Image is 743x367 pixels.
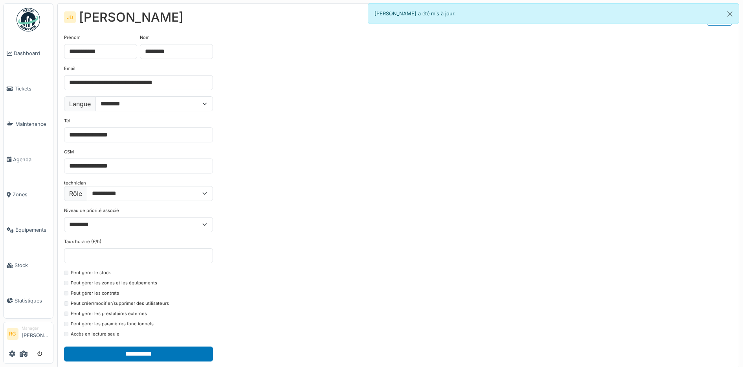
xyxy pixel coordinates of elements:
label: Nom [140,34,150,41]
label: Peut gérer les zones et les équipements [71,280,157,286]
span: Zones [13,191,50,198]
label: Email [64,65,75,72]
span: Maintenance [15,120,50,128]
a: Maintenance [4,107,53,142]
a: Agenda [4,142,53,177]
a: Équipements [4,212,53,248]
label: Peut gérer les prestataires externes [71,310,147,317]
form: technician [64,34,213,361]
label: Accès en lecture seule [71,331,119,337]
label: Tél. [64,118,72,124]
label: Taux horaire (€/h) [64,238,101,245]
label: Peut créer/modifier/supprimer des utilisateurs [71,300,169,307]
a: Stock [4,248,53,283]
button: Close [721,4,739,24]
span: Dashboard [14,50,50,57]
label: GSM [64,149,74,155]
span: Statistiques [15,297,50,304]
label: Langue [64,96,96,111]
img: Badge_color-CXgf-gQk.svg [17,8,40,31]
div: [PERSON_NAME] a été mis à jour. [368,3,739,24]
a: Statistiques [4,283,53,318]
span: Équipements [15,226,50,234]
span: Tickets [15,85,50,92]
label: Niveau de priorité associé [64,207,119,214]
a: RG Manager[PERSON_NAME] [7,325,50,344]
div: [PERSON_NAME] [79,10,183,25]
div: Manager [22,325,50,331]
label: Rôle [64,186,87,201]
div: JD [64,11,76,23]
label: Prénom [64,34,81,41]
label: Peut gérer les contrats [71,290,119,297]
li: RG [7,328,18,340]
span: Agenda [13,156,50,163]
a: Dashboard [4,36,53,71]
a: Zones [4,177,53,212]
label: Peut gérer le stock [71,269,111,276]
label: Peut gérer les paramètres fonctionnels [71,321,154,327]
span: Stock [15,262,50,269]
a: Tickets [4,71,53,107]
li: [PERSON_NAME] [22,325,50,342]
